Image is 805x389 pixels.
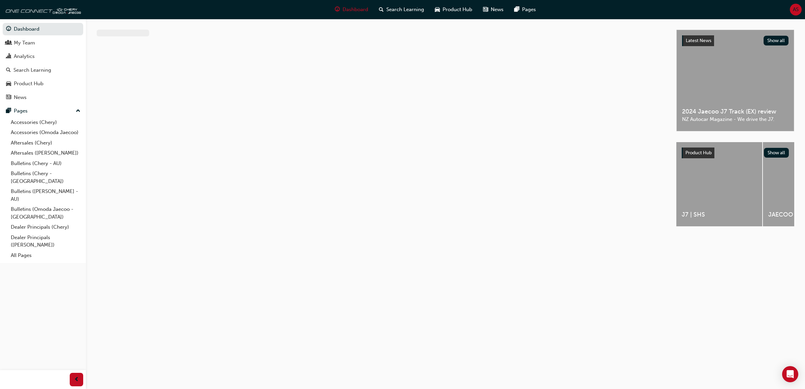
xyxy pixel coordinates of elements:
[682,35,788,46] a: Latest NewsShow all
[3,50,83,63] a: Analytics
[3,37,83,49] a: My Team
[491,6,504,13] span: News
[14,80,43,88] div: Product Hub
[686,38,711,43] span: Latest News
[14,53,35,60] div: Analytics
[6,81,11,87] span: car-icon
[509,3,541,17] a: pages-iconPages
[522,6,536,13] span: Pages
[6,54,11,60] span: chart-icon
[8,127,83,138] a: Accessories (Omoda Jaecoo)
[329,3,374,17] a: guage-iconDashboard
[682,108,788,116] span: 2024 Jaecoo J7 Track (EX) review
[8,186,83,204] a: Bulletins ([PERSON_NAME] - AU)
[6,67,11,73] span: search-icon
[3,77,83,90] a: Product Hub
[3,23,83,35] a: Dashboard
[8,168,83,186] a: Bulletins (Chery - [GEOGRAPHIC_DATA])
[14,94,27,101] div: News
[76,107,80,116] span: up-icon
[8,158,83,169] a: Bulletins (Chery - AU)
[764,36,789,45] button: Show all
[682,116,788,123] span: NZ Autocar Magazine - We drive the J7.
[3,64,83,76] a: Search Learning
[14,107,28,115] div: Pages
[8,222,83,232] a: Dealer Principals (Chery)
[429,3,478,17] a: car-iconProduct Hub
[676,30,794,131] a: Latest NewsShow all2024 Jaecoo J7 Track (EX) reviewNZ Autocar Magazine - We drive the J7.
[13,66,51,74] div: Search Learning
[335,5,340,14] span: guage-icon
[8,232,83,250] a: Dealer Principals ([PERSON_NAME])
[443,6,472,13] span: Product Hub
[3,105,83,117] button: Pages
[6,95,11,101] span: news-icon
[8,204,83,222] a: Bulletins (Omoda Jaecoo - [GEOGRAPHIC_DATA])
[3,91,83,104] a: News
[374,3,429,17] a: search-iconSearch Learning
[8,117,83,128] a: Accessories (Chery)
[478,3,509,17] a: news-iconNews
[8,148,83,158] a: Aftersales ([PERSON_NAME])
[676,142,762,226] a: J7 | SHS
[3,22,83,105] button: DashboardMy TeamAnalyticsSearch LearningProduct HubNews
[682,211,757,219] span: J7 | SHS
[790,4,802,15] button: AS
[8,138,83,148] a: Aftersales (Chery)
[483,5,488,14] span: news-icon
[685,150,712,156] span: Product Hub
[764,148,789,158] button: Show all
[6,40,11,46] span: people-icon
[6,108,11,114] span: pages-icon
[682,148,789,158] a: Product HubShow all
[8,250,83,261] a: All Pages
[435,5,440,14] span: car-icon
[3,3,81,16] img: oneconnect
[343,6,368,13] span: Dashboard
[74,376,79,384] span: prev-icon
[379,5,384,14] span: search-icon
[514,5,519,14] span: pages-icon
[6,26,11,32] span: guage-icon
[782,366,798,382] div: Open Intercom Messenger
[386,6,424,13] span: Search Learning
[14,39,35,47] div: My Team
[793,6,799,13] span: AS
